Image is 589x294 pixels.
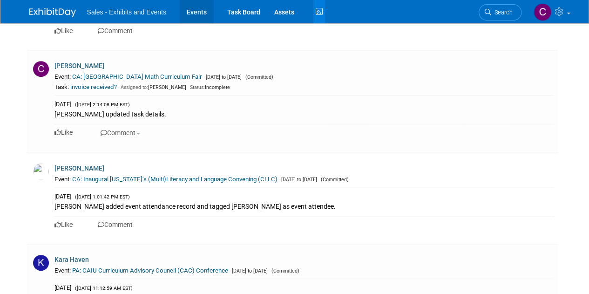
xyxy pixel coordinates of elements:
span: ([DATE] 11:12:59 AM EST) [73,285,133,291]
a: Like [54,221,73,228]
span: [DATE] [54,284,71,291]
img: ExhibitDay [29,8,76,17]
span: Status: [190,84,205,90]
span: ([DATE] 1:01:42 PM EST) [73,194,130,200]
a: invoice received? [70,83,117,90]
a: CA: [GEOGRAPHIC_DATA] Math Curriculum Fair [72,73,202,80]
span: Event: [54,176,71,183]
img: K.jpg [33,255,49,271]
img: Christine Lurz [534,3,551,21]
a: Comment [98,221,133,228]
a: [PERSON_NAME] [54,62,104,69]
span: (Committed) [318,177,349,183]
span: Incomplete [188,84,230,90]
a: Like [54,27,73,34]
button: Comment [98,128,143,138]
span: Search [491,9,513,16]
span: ([DATE] 2:14:08 PM EST) [73,102,130,108]
a: Search [479,4,521,21]
a: PA: CAIU Curriculum Advisory Council (CAC) Conference [72,267,228,274]
span: [DATE] to [DATE] [230,268,268,274]
span: [PERSON_NAME] [118,84,186,90]
div: [PERSON_NAME] updated task details. [54,109,554,119]
span: [DATE] to [DATE] [203,74,242,80]
a: CA: Inaugural [US_STATE]’s (Multi)Literacy and Language Convening (CLLC) [72,176,278,183]
div: [PERSON_NAME] added event attendance record and tagged [PERSON_NAME] as event attendee. [54,201,554,211]
a: Comment [98,27,133,34]
span: Event: [54,267,71,274]
span: [DATE] [54,193,71,200]
span: Task: [54,83,69,90]
span: Assigned to: [121,84,148,90]
a: Like [54,129,73,136]
span: (Committed) [269,268,299,274]
span: (Committed) [243,74,273,80]
span: Event: [54,73,71,80]
a: Kara Haven [54,256,89,263]
span: Sales - Exhibits and Events [87,8,166,16]
img: C.jpg [33,61,49,77]
a: [PERSON_NAME] [54,164,104,172]
span: [DATE] to [DATE] [279,177,317,183]
span: [DATE] [54,101,71,108]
